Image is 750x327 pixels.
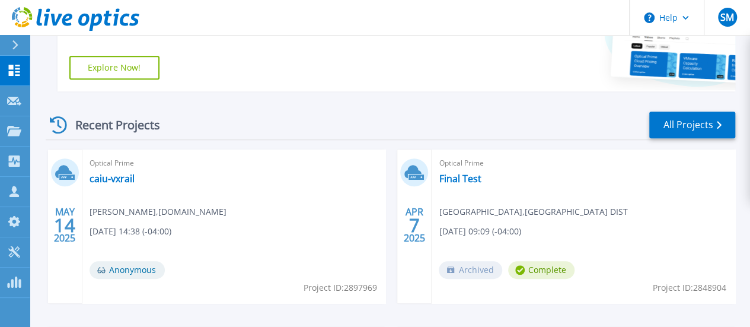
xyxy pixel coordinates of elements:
[409,220,420,230] span: 7
[90,205,226,218] span: [PERSON_NAME] , [DOMAIN_NAME]
[508,261,575,279] span: Complete
[439,173,481,185] a: Final Test
[439,157,728,170] span: Optical Prime
[439,261,502,279] span: Archived
[303,281,376,294] span: Project ID: 2897969
[720,12,734,22] span: SM
[439,225,521,238] span: [DATE] 09:09 (-04:00)
[53,204,76,247] div: MAY 2025
[90,157,379,170] span: Optical Prime
[90,173,135,185] a: caiu-vxrail
[90,261,165,279] span: Anonymous
[90,225,171,238] span: [DATE] 14:38 (-04:00)
[653,281,726,294] span: Project ID: 2848904
[439,205,627,218] span: [GEOGRAPHIC_DATA] , [GEOGRAPHIC_DATA] DIST
[46,110,176,139] div: Recent Projects
[649,112,735,138] a: All Projects
[54,220,75,230] span: 14
[403,204,426,247] div: APR 2025
[69,56,159,80] a: Explore Now!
